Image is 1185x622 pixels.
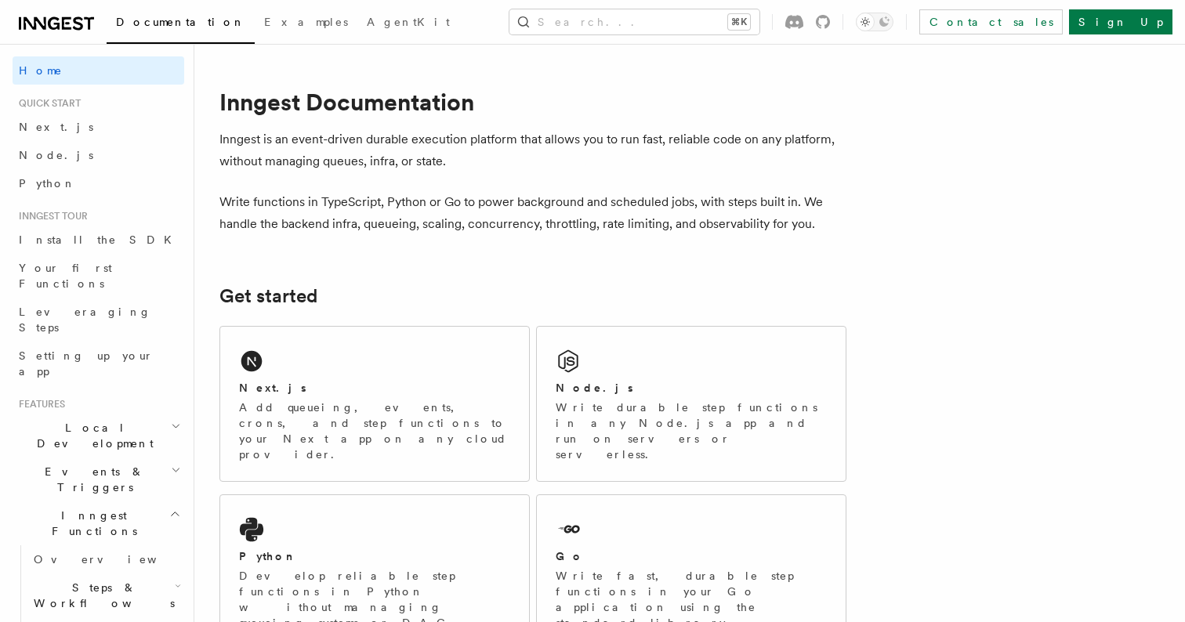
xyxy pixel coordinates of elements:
[13,420,171,451] span: Local Development
[13,254,184,298] a: Your first Functions
[856,13,893,31] button: Toggle dark mode
[239,548,297,564] h2: Python
[13,464,171,495] span: Events & Triggers
[219,191,846,235] p: Write functions in TypeScript, Python or Go to power background and scheduled jobs, with steps bu...
[19,177,76,190] span: Python
[13,508,169,539] span: Inngest Functions
[13,97,81,110] span: Quick start
[367,16,450,28] span: AgentKit
[27,545,184,573] a: Overview
[13,141,184,169] a: Node.js
[13,56,184,85] a: Home
[239,380,306,396] h2: Next.js
[19,306,151,334] span: Leveraging Steps
[27,573,184,617] button: Steps & Workflows
[13,457,184,501] button: Events & Triggers
[255,5,357,42] a: Examples
[19,63,63,78] span: Home
[19,233,181,246] span: Install the SDK
[509,9,759,34] button: Search...⌘K
[536,326,846,482] a: Node.jsWrite durable step functions in any Node.js app and run on servers or serverless.
[556,548,584,564] h2: Go
[13,298,184,342] a: Leveraging Steps
[13,398,65,410] span: Features
[19,349,154,378] span: Setting up your app
[13,226,184,254] a: Install the SDK
[34,553,195,566] span: Overview
[13,169,184,197] a: Python
[27,580,175,611] span: Steps & Workflows
[556,380,633,396] h2: Node.js
[219,88,846,116] h1: Inngest Documentation
[239,400,510,462] p: Add queueing, events, crons, and step functions to your Next app on any cloud provider.
[919,9,1063,34] a: Contact sales
[219,285,317,307] a: Get started
[357,5,459,42] a: AgentKit
[13,501,184,545] button: Inngest Functions
[219,128,846,172] p: Inngest is an event-driven durable execution platform that allows you to run fast, reliable code ...
[13,113,184,141] a: Next.js
[13,210,88,222] span: Inngest tour
[1069,9,1172,34] a: Sign Up
[19,121,93,133] span: Next.js
[728,14,750,30] kbd: ⌘K
[13,414,184,457] button: Local Development
[19,149,93,161] span: Node.js
[556,400,827,462] p: Write durable step functions in any Node.js app and run on servers or serverless.
[19,262,112,290] span: Your first Functions
[219,326,530,482] a: Next.jsAdd queueing, events, crons, and step functions to your Next app on any cloud provider.
[107,5,255,44] a: Documentation
[264,16,348,28] span: Examples
[116,16,245,28] span: Documentation
[13,342,184,385] a: Setting up your app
